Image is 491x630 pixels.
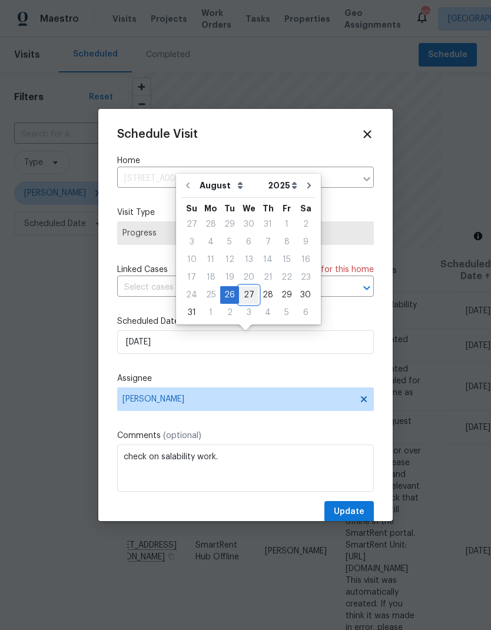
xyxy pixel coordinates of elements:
[201,304,220,321] div: Mon Sep 01 2025
[179,174,197,197] button: Go to previous month
[296,287,315,303] div: 30
[182,287,201,303] div: 24
[296,304,315,321] div: Sat Sep 06 2025
[182,268,201,286] div: Sun Aug 17 2025
[220,286,239,304] div: Tue Aug 26 2025
[182,215,201,233] div: Sun Jul 27 2025
[277,287,296,303] div: 29
[201,287,220,303] div: 25
[201,251,220,268] div: Mon Aug 11 2025
[201,269,220,286] div: 18
[220,234,239,250] div: 5
[122,227,369,239] span: Progress
[277,304,296,321] div: 5
[258,286,277,304] div: Thu Aug 28 2025
[258,215,277,233] div: Thu Jul 31 2025
[277,234,296,250] div: 8
[186,204,197,213] abbr: Sunday
[258,251,277,268] div: Thu Aug 14 2025
[263,204,274,213] abbr: Thursday
[220,251,239,268] div: Tue Aug 12 2025
[239,304,258,321] div: Wed Sep 03 2025
[182,269,201,286] div: 17
[220,304,239,321] div: Tue Sep 02 2025
[163,432,201,440] span: (optional)
[296,233,315,251] div: Sat Aug 09 2025
[220,287,239,303] div: 26
[239,268,258,286] div: Wed Aug 20 2025
[117,445,374,492] textarea: check on salability work.
[224,204,235,213] abbr: Tuesday
[361,128,374,141] span: Close
[201,216,220,233] div: 28
[258,304,277,321] div: Thu Sep 04 2025
[201,233,220,251] div: Mon Aug 04 2025
[239,233,258,251] div: Wed Aug 06 2025
[182,216,201,233] div: 27
[296,234,315,250] div: 9
[296,215,315,233] div: Sat Aug 02 2025
[220,215,239,233] div: Tue Jul 29 2025
[277,215,296,233] div: Fri Aug 01 2025
[117,128,198,140] span: Schedule Visit
[277,286,296,304] div: Fri Aug 29 2025
[265,177,300,194] select: Year
[258,233,277,251] div: Thu Aug 07 2025
[239,286,258,304] div: Wed Aug 27 2025
[243,204,256,213] abbr: Wednesday
[239,234,258,250] div: 6
[258,287,277,303] div: 28
[204,204,217,213] abbr: Monday
[296,304,315,321] div: 6
[296,251,315,268] div: 16
[296,251,315,268] div: Sat Aug 16 2025
[182,251,201,268] div: 10
[300,174,318,197] button: Go to next month
[277,251,296,268] div: 15
[117,278,341,297] input: Select cases
[334,505,364,519] span: Update
[324,501,374,523] button: Update
[258,234,277,250] div: 7
[296,286,315,304] div: Sat Aug 30 2025
[296,269,315,286] div: 23
[239,251,258,268] div: Wed Aug 13 2025
[239,216,258,233] div: 30
[201,251,220,268] div: 11
[277,268,296,286] div: Fri Aug 22 2025
[220,251,239,268] div: 12
[258,304,277,321] div: 4
[277,251,296,268] div: Fri Aug 15 2025
[201,268,220,286] div: Mon Aug 18 2025
[296,216,315,233] div: 2
[277,269,296,286] div: 22
[117,170,356,188] input: Enter in an address
[201,304,220,321] div: 1
[201,215,220,233] div: Mon Jul 28 2025
[239,251,258,268] div: 13
[300,204,311,213] abbr: Saturday
[182,234,201,250] div: 3
[258,251,277,268] div: 14
[122,394,353,404] span: [PERSON_NAME]
[117,330,374,354] input: M/D/YYYY
[117,207,374,218] label: Visit Type
[220,233,239,251] div: Tue Aug 05 2025
[117,430,374,442] label: Comments
[359,280,375,296] button: Open
[201,234,220,250] div: 4
[182,251,201,268] div: Sun Aug 10 2025
[239,215,258,233] div: Wed Jul 30 2025
[182,233,201,251] div: Sun Aug 03 2025
[220,304,239,321] div: 2
[182,304,201,321] div: Sun Aug 31 2025
[283,204,291,213] abbr: Friday
[239,287,258,303] div: 27
[277,304,296,321] div: Fri Sep 05 2025
[239,304,258,321] div: 3
[117,264,168,276] span: Linked Cases
[117,316,374,327] label: Scheduled Date
[220,216,239,233] div: 29
[258,269,277,286] div: 21
[277,216,296,233] div: 1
